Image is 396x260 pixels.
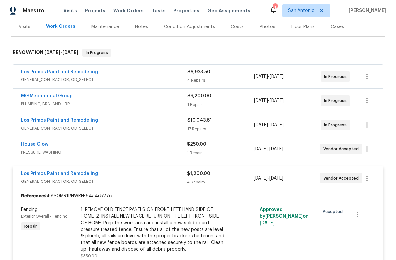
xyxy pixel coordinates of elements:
[254,74,268,79] span: [DATE]
[270,74,284,79] span: [DATE]
[187,179,253,185] div: 4 Repairs
[81,206,226,253] div: 1. REMOVE OLD FENCE PANELS ON FRONT LEFT HAND SIDE OF HOME. 2. INSTALL NEW FENCE RETURN ON THE LE...
[187,77,254,84] div: 4 Repairs
[164,24,215,30] div: Condition Adjustments
[207,7,250,14] span: Geo Assignments
[254,175,283,182] span: -
[260,24,275,30] div: Photos
[21,193,45,199] b: Reference:
[21,125,187,131] span: GENERAL_CONTRACTOR, OD_SELECT
[13,190,383,202] div: 5P8S0MR1PNWRN-64a4c527c
[173,7,199,14] span: Properties
[21,171,98,176] a: Los Primos Paint and Remodeling
[254,176,268,181] span: [DATE]
[21,70,98,74] a: Los Primos Paint and Remodeling
[113,7,144,14] span: Work Orders
[23,7,44,14] span: Maestro
[288,7,315,14] span: San Antonio
[254,146,283,152] span: -
[21,178,187,185] span: GENERAL_CONTRACTOR, OD_SELECT
[152,8,165,13] span: Tasks
[323,146,361,152] span: Vendor Accepted
[63,7,77,14] span: Visits
[254,123,268,127] span: [DATE]
[324,122,349,128] span: In Progress
[254,97,284,104] span: -
[19,24,30,30] div: Visits
[260,221,275,225] span: [DATE]
[346,7,386,14] span: [PERSON_NAME]
[187,150,253,156] div: 1 Repair
[254,98,268,103] span: [DATE]
[21,207,38,212] span: Fencing
[323,175,361,182] span: Vendor Accepted
[21,94,73,98] a: MG Mechanical Group
[187,94,211,98] span: $9,200.00
[21,149,187,156] span: PRESSURE_WASHING
[44,50,60,55] span: [DATE]
[260,207,309,225] span: Approved by [PERSON_NAME] on
[62,50,78,55] span: [DATE]
[231,24,244,30] div: Costs
[187,171,210,176] span: $1,200.00
[46,23,75,30] div: Work Orders
[187,118,212,123] span: $10,043.61
[324,97,349,104] span: In Progress
[21,77,187,83] span: GENERAL_CONTRACTOR, OD_SELECT
[291,24,315,30] div: Floor Plans
[270,123,284,127] span: [DATE]
[13,49,78,57] h6: RENOVATION
[85,7,105,14] span: Projects
[331,24,344,30] div: Cases
[254,147,268,151] span: [DATE]
[21,118,98,123] a: Los Primos Paint and Remodeling
[324,73,349,80] span: In Progress
[83,49,111,56] span: In Progress
[81,254,97,258] span: $350.00
[323,208,345,215] span: Accepted
[269,147,283,151] span: [DATE]
[22,223,40,230] span: Repair
[187,101,254,108] div: 1 Repair
[91,24,119,30] div: Maintenance
[269,176,283,181] span: [DATE]
[254,122,284,128] span: -
[187,126,254,132] div: 17 Repairs
[187,70,210,74] span: $6,933.50
[254,73,284,80] span: -
[270,98,284,103] span: [DATE]
[21,142,48,147] a: House Glow
[44,50,78,55] span: -
[135,24,148,30] div: Notes
[273,4,277,11] div: 1
[21,101,187,107] span: PLUMBING, BRN_AND_LRR
[21,214,68,218] span: Exterior Overall - Fencing
[187,142,206,147] span: $250.00
[11,42,385,63] div: RENOVATION [DATE]-[DATE]In Progress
